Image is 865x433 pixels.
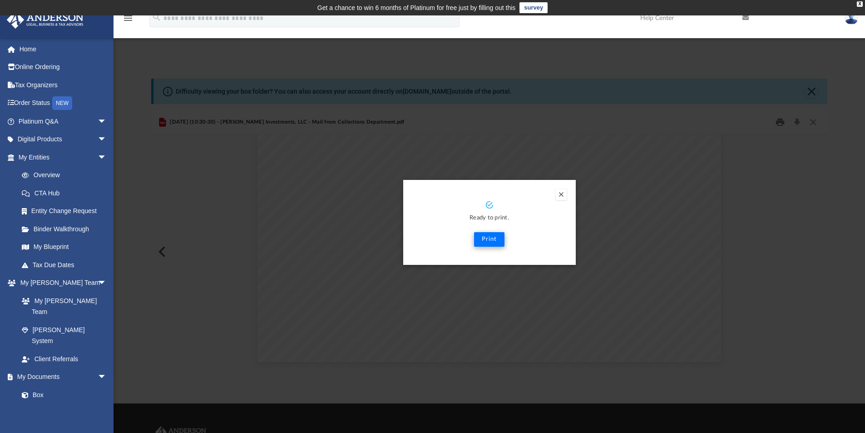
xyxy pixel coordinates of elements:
[6,148,120,166] a: My Entitiesarrow_drop_down
[6,58,120,76] a: Online Ordering
[6,76,120,94] a: Tax Organizers
[6,368,116,386] a: My Documentsarrow_drop_down
[13,166,120,184] a: Overview
[98,112,116,131] span: arrow_drop_down
[412,213,567,224] p: Ready to print.
[6,130,120,149] a: Digital Productsarrow_drop_down
[857,1,863,7] div: close
[13,238,116,256] a: My Blueprint
[13,292,111,321] a: My [PERSON_NAME] Team
[123,13,133,24] i: menu
[152,12,162,22] i: search
[845,11,858,25] img: User Pic
[13,256,120,274] a: Tax Due Dates
[13,220,120,238] a: Binder Walkthrough
[98,130,116,149] span: arrow_drop_down
[474,232,504,247] button: Print
[13,202,120,220] a: Entity Change Request
[13,350,116,368] a: Client Referrals
[151,110,828,369] div: Preview
[13,386,111,404] a: Box
[98,148,116,167] span: arrow_drop_down
[13,321,116,350] a: [PERSON_NAME] System
[317,2,516,13] div: Get a chance to win 6 months of Platinum for free just by filling out this
[6,94,120,113] a: Order StatusNEW
[98,368,116,387] span: arrow_drop_down
[519,2,548,13] a: survey
[98,274,116,293] span: arrow_drop_down
[6,40,120,58] a: Home
[52,96,72,110] div: NEW
[4,11,86,29] img: Anderson Advisors Platinum Portal
[13,184,120,202] a: CTA Hub
[6,274,116,292] a: My [PERSON_NAME] Teamarrow_drop_down
[123,17,133,24] a: menu
[6,112,120,130] a: Platinum Q&Aarrow_drop_down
